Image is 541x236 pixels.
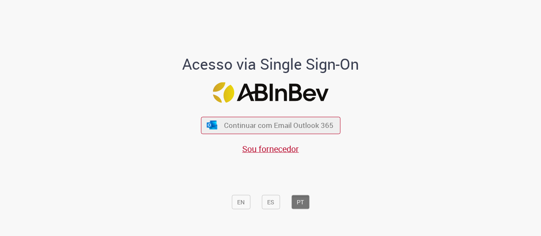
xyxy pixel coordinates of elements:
[153,55,388,72] h1: Acesso via Single Sign-On
[242,143,299,154] a: Sou fornecedor
[291,195,309,209] button: PT
[201,117,340,134] button: ícone Azure/Microsoft 360 Continuar com Email Outlook 365
[224,120,333,130] span: Continuar com Email Outlook 365
[213,82,328,103] img: Logo ABInBev
[206,121,218,130] img: ícone Azure/Microsoft 360
[232,195,250,209] button: EN
[262,195,280,209] button: ES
